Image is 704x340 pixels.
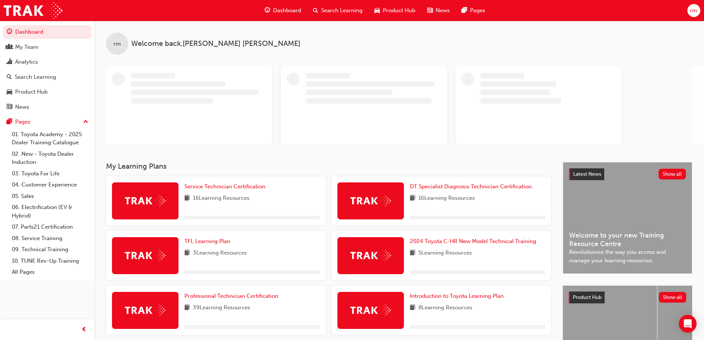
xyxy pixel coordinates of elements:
span: TFL Learning Plan [184,238,230,245]
span: search-icon [313,6,318,15]
span: news-icon [427,6,433,15]
span: guage-icon [265,6,270,15]
span: rm [113,40,121,48]
a: Analytics [3,55,91,69]
a: My Team [3,40,91,54]
img: Trak [350,195,391,206]
span: car-icon [7,89,12,95]
span: 5 Learning Resources [418,249,472,258]
span: Product Hub [573,294,602,300]
span: pages-icon [462,6,467,15]
a: Product HubShow all [569,292,686,303]
span: Search Learning [321,6,363,15]
span: book-icon [184,194,190,203]
div: Open Intercom Messenger [679,315,697,333]
a: Dashboard [3,25,91,39]
span: book-icon [410,303,415,313]
span: book-icon [410,249,415,258]
span: 16 Learning Resources [193,194,249,203]
a: Search Learning [3,70,91,84]
a: Professional Technician Certification [184,292,281,300]
a: 09. Technical Training [9,244,91,255]
div: Product Hub [15,88,48,96]
a: 05. Sales [9,191,91,202]
a: news-iconNews [421,3,456,18]
span: chart-icon [7,59,12,65]
span: car-icon [374,6,380,15]
a: 04. Customer Experience [9,179,91,191]
div: Pages [15,118,30,126]
a: 03. Toyota For Life [9,168,91,179]
span: Revolutionise the way you access and manage your learning resources. [569,248,686,265]
span: 16 Learning Resources [418,194,475,203]
img: Trak [4,2,62,19]
span: News [436,6,450,15]
a: 2024 Toyota C-HR New Model Technical Training [410,237,539,246]
span: 3 Learning Resources [193,249,247,258]
a: guage-iconDashboard [259,3,307,18]
img: Trak [125,195,166,206]
a: 08. Service Training [9,233,91,244]
span: rm [690,6,697,15]
span: book-icon [410,194,415,203]
a: Latest NewsShow all [569,168,686,180]
a: 01. Toyota Academy - 2025 Dealer Training Catalogue [9,129,91,148]
a: 02. New - Toyota Dealer Induction [9,148,91,168]
a: DT Specialist Diagnosis Technician Certification [410,182,535,191]
span: guage-icon [7,29,12,36]
img: Trak [125,304,166,316]
span: Welcome back , [PERSON_NAME] [PERSON_NAME] [131,40,300,48]
a: TFL Learning Plan [184,237,233,246]
button: rm [687,4,700,17]
a: 07. Parts21 Certification [9,221,91,233]
a: Product Hub [3,85,91,99]
button: Show all [659,292,687,303]
a: 10. TUNE Rev-Up Training [9,255,91,267]
span: Product Hub [383,6,415,15]
span: Introduction to Toyota Learning Plan [410,293,504,299]
a: search-iconSearch Learning [307,3,368,18]
div: My Team [15,43,38,51]
span: prev-icon [81,325,87,334]
a: pages-iconPages [456,3,491,18]
img: Trak [350,304,391,316]
span: Pages [470,6,485,15]
div: News [15,103,29,111]
button: DashboardMy TeamAnalyticsSearch LearningProduct HubNews [3,24,91,115]
span: Dashboard [273,6,301,15]
span: 8 Learning Resources [418,303,472,313]
span: Welcome to your new Training Resource Centre [569,231,686,248]
a: Latest NewsShow allWelcome to your new Training Resource CentreRevolutionise the way you access a... [563,162,692,274]
span: people-icon [7,44,12,51]
span: DT Specialist Diagnosis Technician Certification [410,183,532,190]
span: book-icon [184,303,190,313]
span: book-icon [184,249,190,258]
span: 39 Learning Resources [193,303,250,313]
a: 06. Electrification (EV & Hybrid) [9,202,91,221]
button: Pages [3,115,91,129]
div: Analytics [15,58,38,66]
span: Latest News [573,171,601,177]
span: pages-icon [7,119,12,125]
span: news-icon [7,104,12,111]
img: Trak [350,250,391,261]
a: All Pages [9,266,91,278]
a: Introduction to Toyota Learning Plan [410,292,507,300]
span: Service Technician Certification [184,183,265,190]
button: Show all [659,169,686,179]
h3: My Learning Plans [106,162,551,171]
img: Trak [125,250,166,261]
a: News [3,100,91,114]
div: Search Learning [15,73,56,81]
a: car-iconProduct Hub [368,3,421,18]
span: up-icon [83,117,88,127]
span: Professional Technician Certification [184,293,278,299]
a: Service Technician Certification [184,182,268,191]
span: search-icon [7,74,12,81]
span: 2024 Toyota C-HR New Model Technical Training [410,238,536,245]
